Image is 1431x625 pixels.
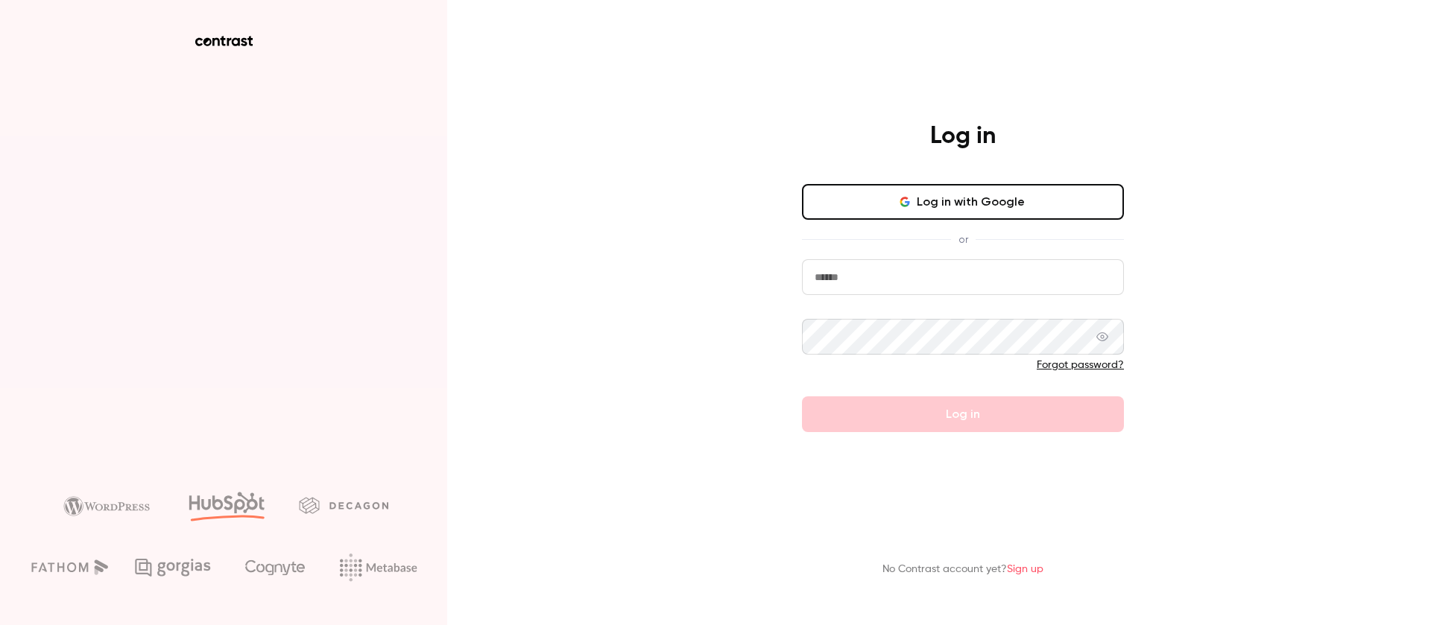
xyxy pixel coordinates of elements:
[1037,360,1124,370] a: Forgot password?
[802,184,1124,220] button: Log in with Google
[930,121,996,151] h4: Log in
[299,497,388,513] img: decagon
[951,232,976,247] span: or
[882,562,1043,577] p: No Contrast account yet?
[1007,564,1043,574] a: Sign up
